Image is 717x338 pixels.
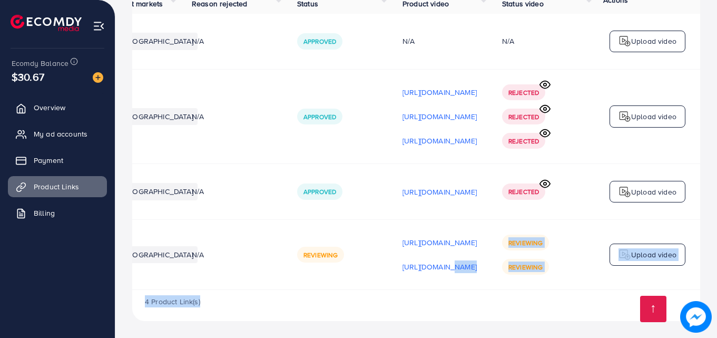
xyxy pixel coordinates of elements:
[402,236,477,249] p: [URL][DOMAIN_NAME]
[34,129,87,139] span: My ad accounts
[508,112,539,121] span: Rejected
[8,123,107,144] a: My ad accounts
[631,35,676,47] p: Upload video
[34,102,65,113] span: Overview
[117,246,198,263] li: [GEOGRAPHIC_DATA]
[117,33,198,50] li: [GEOGRAPHIC_DATA]
[192,249,204,260] span: N/A
[680,301,712,333] img: image
[402,86,477,99] p: [URL][DOMAIN_NAME]
[93,20,105,32] img: menu
[192,186,204,197] span: N/A
[11,15,82,31] img: logo
[508,137,539,146] span: Rejected
[8,176,107,197] a: Product Links
[631,186,676,198] p: Upload video
[117,183,198,200] li: [GEOGRAPHIC_DATA]
[402,186,477,198] p: [URL][DOMAIN_NAME]
[145,296,200,307] span: 4 Product Link(s)
[34,155,63,166] span: Payment
[117,108,198,125] li: [GEOGRAPHIC_DATA]
[618,35,631,47] img: logo
[508,187,539,196] span: Rejected
[303,250,338,259] span: Reviewing
[303,187,336,196] span: Approved
[508,88,539,97] span: Rejected
[402,134,477,147] p: [URL][DOMAIN_NAME]
[618,110,631,123] img: logo
[618,186,631,198] img: logo
[508,263,543,272] span: Reviewing
[93,72,103,83] img: image
[8,202,107,224] a: Billing
[631,248,676,261] p: Upload video
[34,208,55,218] span: Billing
[34,181,79,192] span: Product Links
[402,260,477,273] p: [URL][DOMAIN_NAME]
[618,248,631,261] img: logo
[303,37,336,46] span: Approved
[192,111,204,122] span: N/A
[508,238,543,247] span: Reviewing
[12,69,44,84] span: $30.67
[303,112,336,121] span: Approved
[192,36,204,46] span: N/A
[402,36,477,46] div: N/A
[12,58,68,69] span: Ecomdy Balance
[8,97,107,118] a: Overview
[631,110,676,123] p: Upload video
[502,36,514,46] div: N/A
[402,110,477,123] p: [URL][DOMAIN_NAME]
[8,150,107,171] a: Payment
